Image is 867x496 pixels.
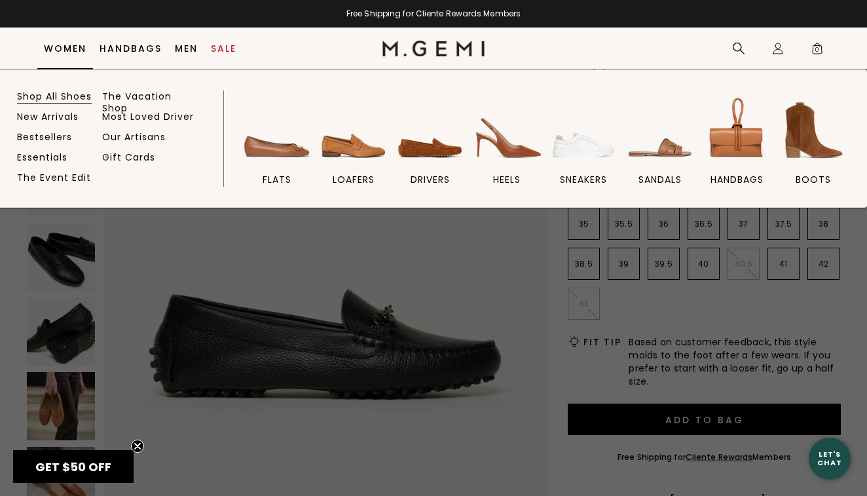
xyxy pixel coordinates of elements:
img: M.Gemi [382,41,485,56]
a: drivers [394,94,467,208]
span: heels [493,174,521,185]
a: heels [470,94,544,208]
a: Most Loved Driver [102,111,194,123]
a: Sale [211,43,236,54]
a: The Vacation Shop [102,90,197,114]
button: Close teaser [131,440,144,453]
span: BOOTS [796,174,831,185]
div: GET $50 OFFClose teaser [13,450,134,483]
div: Let's Chat [809,450,851,467]
img: sneakers [547,94,620,167]
a: Our Artisans [102,131,166,143]
a: sneakers [547,94,620,208]
span: sneakers [560,174,607,185]
img: flats [240,94,314,167]
img: drivers [394,94,467,167]
a: The Event Edit [17,172,91,183]
a: handbags [700,94,773,208]
span: 0 [811,45,824,58]
span: flats [263,174,291,185]
a: Men [175,43,198,54]
a: flats [240,94,314,208]
a: Bestsellers [17,131,72,143]
a: Shop All Shoes [17,90,92,102]
a: BOOTS [777,94,850,208]
span: handbags [710,174,764,185]
span: GET $50 OFF [35,459,111,475]
span: sandals [638,174,682,185]
a: Handbags [100,43,162,54]
a: New Arrivals [17,111,79,123]
img: heels [470,94,544,167]
img: loafers [317,94,390,167]
img: sandals [623,94,697,167]
img: handbags [700,94,773,167]
img: BOOTS [777,94,850,167]
a: Gift Cards [102,151,155,163]
span: loafers [333,174,375,185]
a: Women [44,43,86,54]
a: loafers [317,94,390,208]
a: Essentials [17,151,67,163]
a: sandals [623,94,697,208]
span: drivers [411,174,450,185]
